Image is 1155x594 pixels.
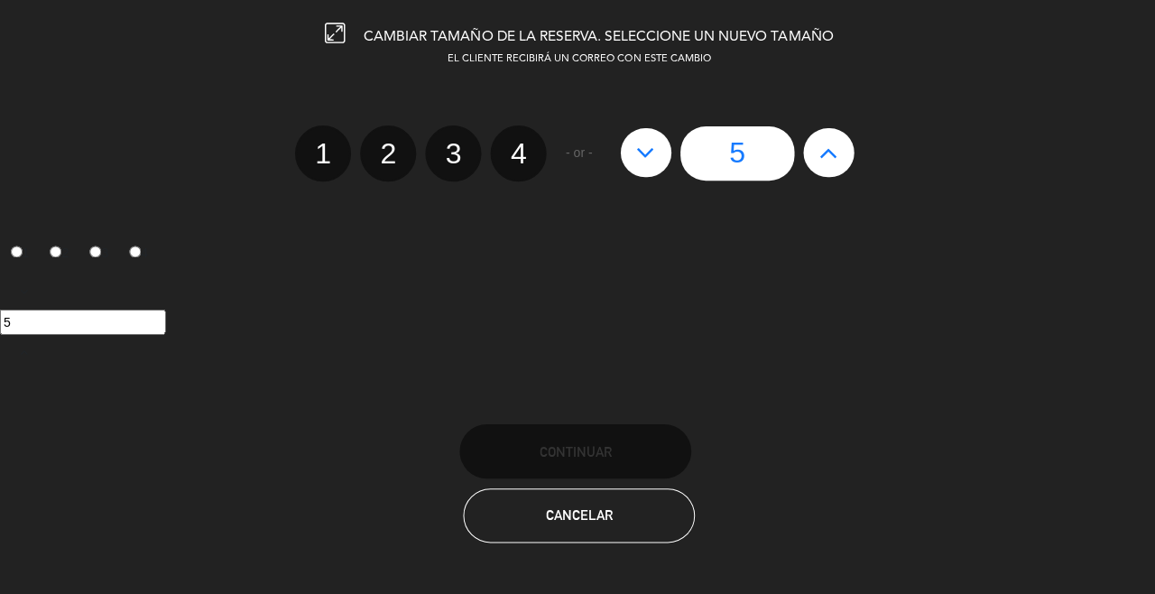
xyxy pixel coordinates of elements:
span: Cancelar [544,507,611,523]
label: 2 [40,239,79,270]
label: 2 [359,126,415,182]
label: 3 [79,239,119,270]
input: 4 [129,246,141,258]
input: 3 [89,246,101,258]
span: Continuar [538,444,610,459]
label: 4 [118,239,158,270]
span: CAMBIAR TAMAÑO DE LA RESERVA. SELECCIONE UN NUEVO TAMAÑO [363,31,831,45]
label: 1 [294,126,350,182]
input: 2 [50,246,61,258]
span: EL CLIENTE RECIBIRÁ UN CORREO CON ESTE CAMBIO [447,55,709,65]
label: 3 [424,126,480,182]
span: - or - [564,144,591,164]
label: 4 [489,126,545,182]
button: Continuar [458,424,689,478]
input: 1 [11,246,23,258]
button: Cancelar [462,488,693,543]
